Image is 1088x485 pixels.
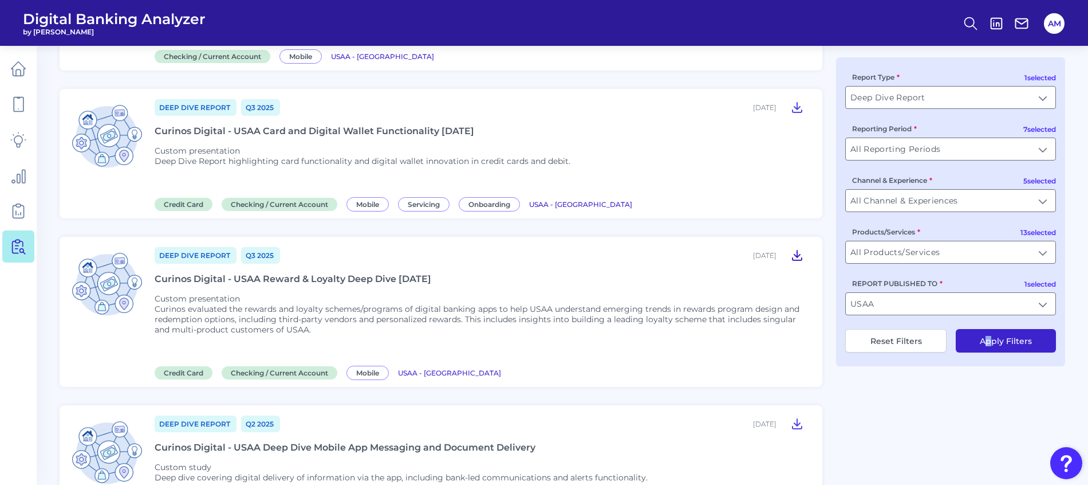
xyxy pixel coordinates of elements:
a: Deep Dive Report [155,416,236,432]
a: USAA - [GEOGRAPHIC_DATA] [331,50,434,61]
p: Curinos evaluated the rewards and loyalty schemes/programs of digital banking apps to help USAA u... [155,304,809,335]
img: Credit Card [69,246,145,323]
span: Checking / Current Account [222,366,337,380]
span: Custom study [155,462,211,472]
a: Onboarding [459,198,525,209]
label: Products/Services [852,228,920,236]
span: USAA - [GEOGRAPHIC_DATA] [398,369,501,377]
span: Credit Card [155,366,212,380]
a: Credit Card [155,367,217,378]
button: Open Resource Center [1050,447,1082,479]
a: Q2 2025 [241,416,280,432]
a: Q3 2025 [241,99,280,116]
span: by [PERSON_NAME] [23,28,206,36]
button: AM [1044,13,1065,34]
p: Deep dive covering digital delivery of information via the app, including bank-led communications... [155,472,648,483]
a: Checking / Current Account [155,50,275,61]
span: Onboarding [459,197,520,212]
label: Report Type [852,73,900,81]
div: [DATE] [753,251,776,260]
span: USAA - [GEOGRAPHIC_DATA] [529,200,632,209]
button: Curinos Digital - USAA Card and Digital Wallet Functionality August 2025 [786,98,809,116]
a: Mobile [346,367,393,378]
a: USAA - [GEOGRAPHIC_DATA] [529,198,632,209]
img: Credit Card [69,98,145,175]
label: REPORT PUBLISHED TO [852,279,943,288]
div: Curinos Digital - USAA Deep Dive Mobile App Messaging and Document Delivery [155,442,535,453]
a: Mobile [279,50,326,61]
div: [DATE] [753,420,776,428]
span: Checking / Current Account [155,50,270,63]
a: Deep Dive Report [155,247,236,264]
a: Mobile [346,198,393,209]
a: Servicing [398,198,454,209]
span: Digital Banking Analyzer [23,10,206,28]
span: Mobile [279,49,322,64]
button: Reset Filters [845,329,947,353]
button: Curinos Digital - USAA Reward & Loyalty Deep Dive July 2025 [786,246,809,264]
span: Credit Card [155,198,212,211]
span: USAA - [GEOGRAPHIC_DATA] [331,52,434,61]
span: Checking / Current Account [222,198,337,211]
button: Apply Filters [956,329,1056,353]
label: Reporting Period [852,124,917,133]
a: Q3 2025 [241,247,280,264]
a: Credit Card [155,198,217,209]
span: Servicing [398,197,450,212]
span: Mobile [346,197,389,212]
button: Curinos Digital - USAA Deep Dive Mobile App Messaging and Document Delivery [786,414,809,433]
a: Checking / Current Account [222,198,342,209]
a: Checking / Current Account [222,367,342,378]
span: Mobile [346,366,389,380]
div: Curinos Digital - USAA Reward & Loyalty Deep Dive [DATE] [155,273,431,284]
span: Custom presentation [155,146,240,156]
a: Deep Dive Report [155,99,236,116]
a: USAA - [GEOGRAPHIC_DATA] [398,367,501,378]
div: [DATE] [753,103,776,112]
p: Deep Dive Report highlighting card functionality and digital wallet innovation in credit cards an... [155,156,570,166]
div: Curinos Digital - USAA Card and Digital Wallet Functionality [DATE] [155,126,474,136]
span: Custom presentation [155,294,240,304]
label: Channel & Experience [852,176,932,185]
